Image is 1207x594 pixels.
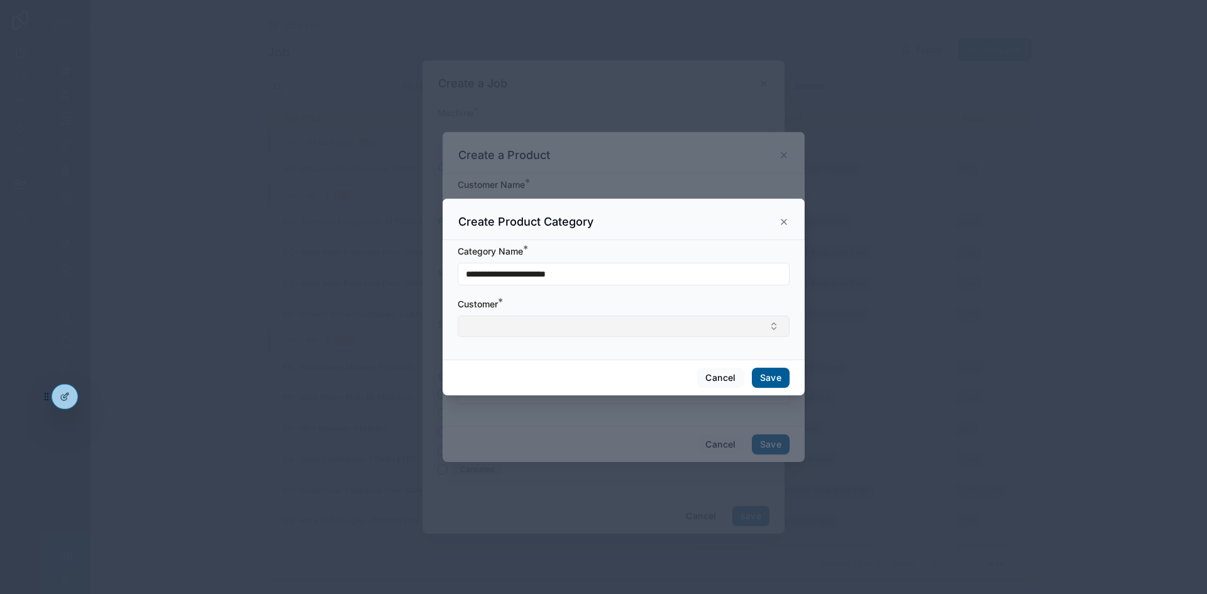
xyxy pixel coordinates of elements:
button: Save [752,368,790,388]
span: Category Name [458,246,523,256]
button: Select Button [458,316,790,337]
button: Cancel [697,368,744,388]
span: Customer [458,299,498,309]
h3: Create Product Category [458,214,593,229]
